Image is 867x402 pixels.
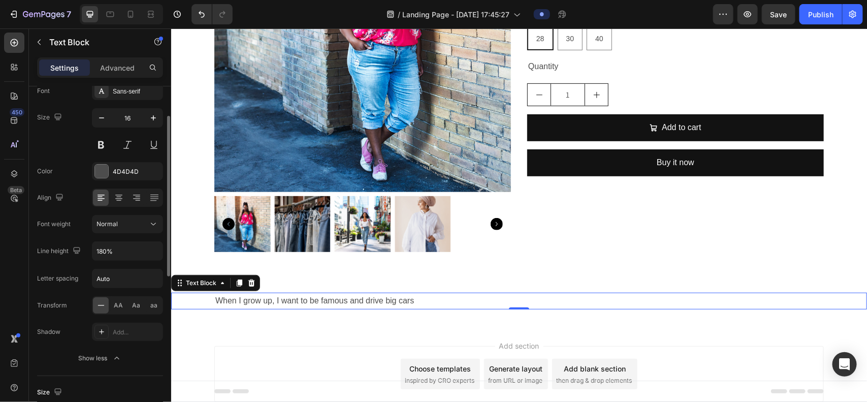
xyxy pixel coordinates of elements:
img: Large tapered stone wash jeans [43,168,99,224]
iframe: To enrich screen reader interactions, please activate Accessibility in Grammarly extension settings [171,28,867,402]
img: Small tapered stone wash jeans [164,168,219,224]
div: Buy it now [486,127,523,142]
button: Save [762,4,795,24]
div: Letter spacing [37,274,78,283]
div: Add blank section [393,335,455,346]
input: Auto [92,269,163,288]
button: increment [414,55,437,77]
div: Quantity [356,30,653,47]
div: 450 [10,108,24,116]
div: Size [37,111,64,125]
button: Carousel Back Arrow [51,190,63,202]
span: 28 [365,6,373,14]
button: Normal [92,215,163,233]
div: Add to cart [491,92,530,107]
p: When I grow up, I want to be famous and drive big cars [44,265,652,280]
span: Aa [133,301,141,310]
button: Show less [37,349,163,367]
div: Undo/Redo [191,4,233,24]
div: Text Block [13,250,47,259]
div: Transform [37,301,67,310]
div: Sans-serif [113,87,160,96]
span: 40 [424,6,432,14]
span: Normal [97,220,118,228]
div: Font [37,86,50,96]
div: Publish [808,9,833,20]
p: 7 [67,8,71,20]
p: Advanced [100,63,135,73]
div: Beta [8,186,24,194]
span: 30 [395,6,403,14]
input: Auto [92,242,163,260]
button: Publish [799,4,842,24]
span: AA [114,301,123,310]
div: Line height [37,244,83,258]
p: Settings [50,63,79,73]
img: A rack of jeans [103,168,159,224]
div: Font weight [37,220,71,229]
div: Size [37,386,64,399]
div: Generate layout [318,335,372,346]
div: Choose templates [239,335,300,346]
div: Rich Text Editor. Editing area: main [43,264,653,281]
span: Landing Page - [DATE] 17:45:27 [402,9,509,20]
div: Add... [113,328,160,337]
button: Add to cart [356,86,653,113]
span: / [398,9,400,20]
button: decrement [357,55,379,77]
span: then drag & drop elements [385,348,461,357]
div: Color [37,167,53,176]
button: 7 [4,4,76,24]
span: Add section [324,312,372,323]
span: aa [151,301,158,310]
div: Align [37,191,66,205]
div: Open Intercom Messenger [832,352,857,377]
span: inspired by CRO experts [234,348,303,357]
div: Shadow [37,327,60,336]
span: from URL or image [317,348,371,357]
div: 4D4D4D [113,167,160,176]
div: Show less [79,353,122,363]
img: Medium tapered stone wash jeans [223,168,279,224]
p: Text Block [49,36,136,48]
button: Buy it now [356,121,653,148]
button: Carousel Next Arrow [319,190,332,202]
input: quantity [379,55,414,77]
span: Save [770,10,787,19]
